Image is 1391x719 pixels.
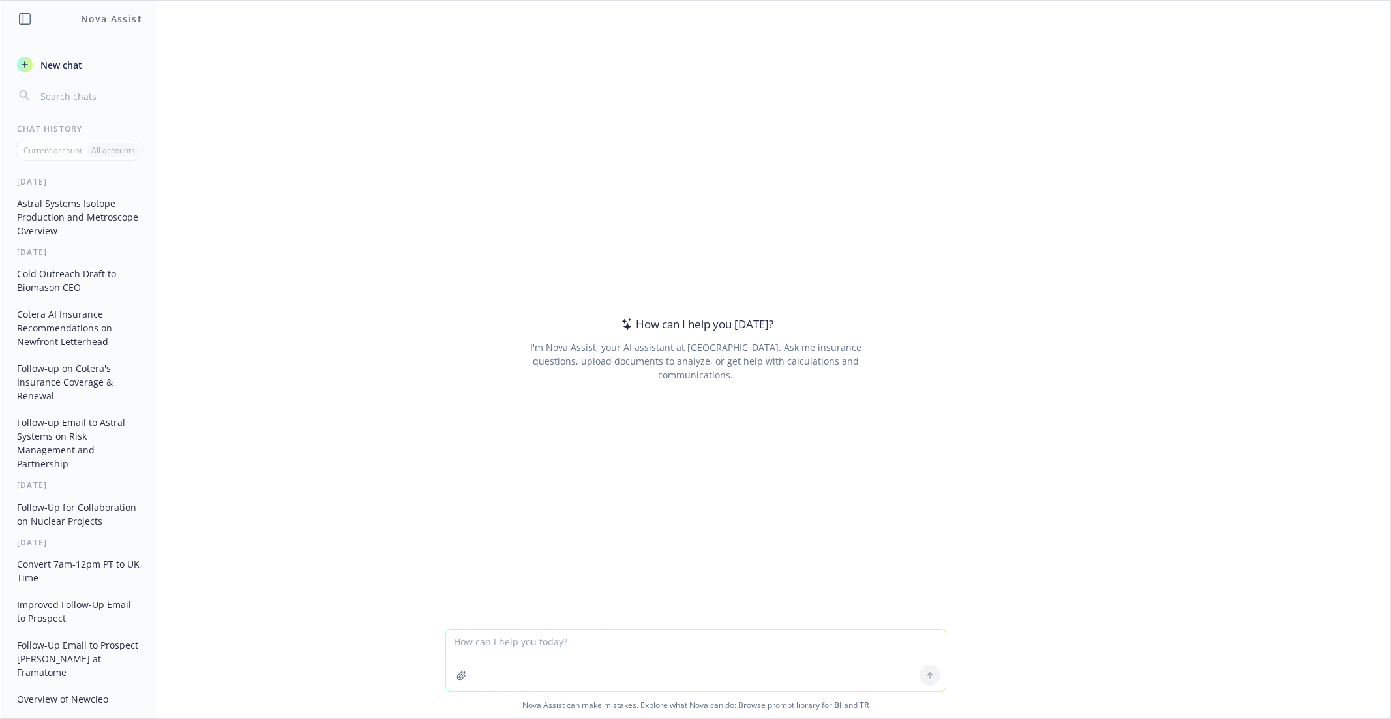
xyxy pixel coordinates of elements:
div: I'm Nova Assist, your AI assistant at [GEOGRAPHIC_DATA]. Ask me insurance questions, upload docum... [512,341,879,382]
div: [DATE] [1,247,157,258]
button: Follow-Up for Collaboration on Nuclear Projects [12,497,147,532]
button: Cold Outreach Draft to Biomason CEO [12,263,147,298]
div: [DATE] [1,176,157,187]
div: How can I help you [DATE]? [618,316,773,333]
p: Current account [23,145,82,156]
button: Overview of Newcleo [12,688,147,710]
div: Chat History [1,123,157,134]
div: [DATE] [1,537,157,548]
button: Improved Follow-Up Email to Prospect [12,594,147,629]
button: Cotera AI Insurance Recommendations on Newfront Letterhead [12,303,147,352]
a: BI [834,699,842,711]
button: Convert 7am-12pm PT to UK Time [12,553,147,589]
input: Search chats [38,87,142,105]
h1: Nova Assist [81,12,142,25]
button: New chat [12,53,147,76]
button: Follow-Up Email to Prospect [PERSON_NAME] at Framatome [12,634,147,683]
button: Follow-up Email to Astral Systems on Risk Management and Partnership [12,412,147,474]
p: All accounts [91,145,135,156]
button: Follow-up on Cotera's Insurance Coverage & Renewal [12,358,147,406]
button: Astral Systems Isotope Production and Metroscope Overview [12,192,147,241]
span: Nova Assist can make mistakes. Explore what Nova can do: Browse prompt library for and [6,692,1385,718]
a: TR [860,699,869,711]
div: [DATE] [1,480,157,491]
span: New chat [38,58,82,72]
